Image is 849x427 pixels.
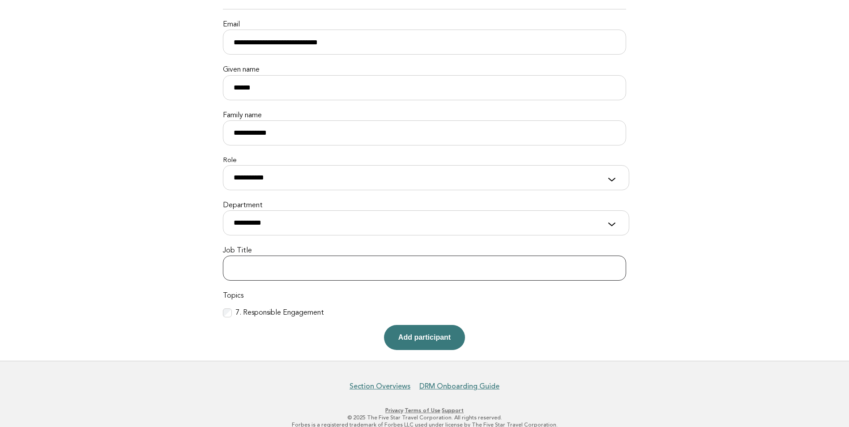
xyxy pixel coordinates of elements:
label: Given name [223,65,626,75]
p: © 2025 The Five Star Travel Corporation. All rights reserved. [151,414,699,421]
a: Support [442,407,464,414]
a: Section Overviews [350,382,410,391]
label: Email [223,20,626,30]
a: Privacy [385,407,403,414]
label: Topics [223,291,626,301]
label: Role [223,156,626,165]
a: DRM Onboarding Guide [419,382,499,391]
a: Terms of Use [405,407,440,414]
button: Add participant [384,325,465,350]
label: Family name [223,111,626,120]
label: Department [223,201,626,210]
label: Job Title [223,246,626,256]
label: 7. Responsible Engagement [235,308,324,318]
p: · · [151,407,699,414]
